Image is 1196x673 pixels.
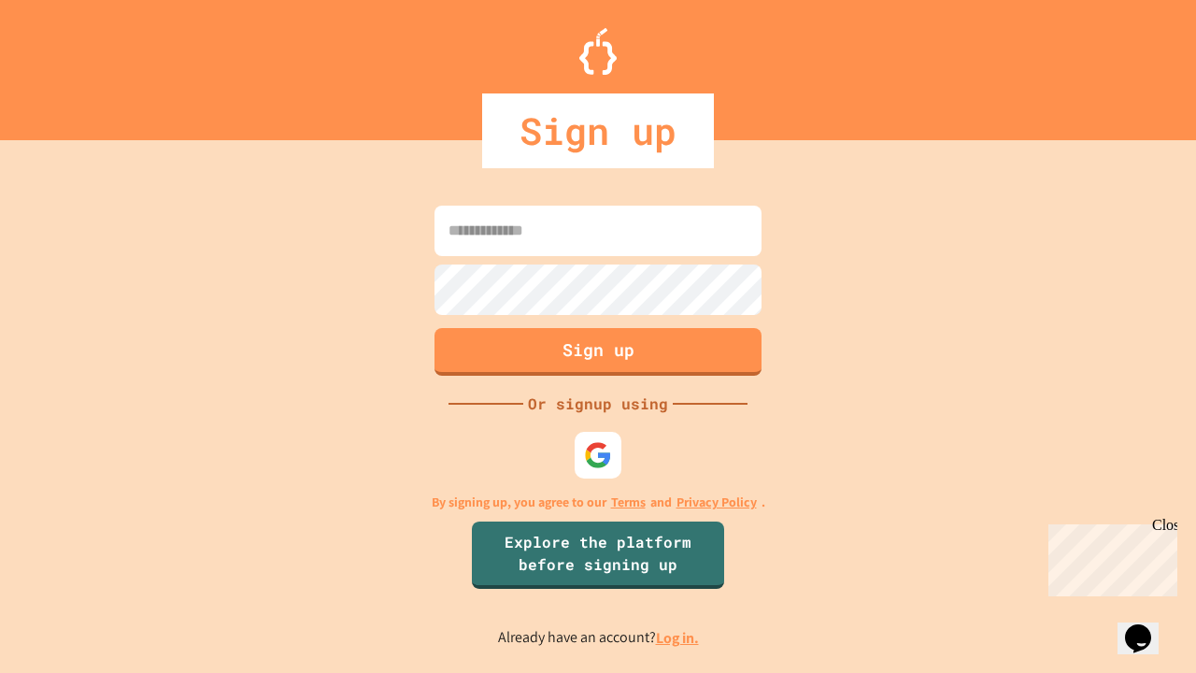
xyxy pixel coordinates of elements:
[523,393,673,415] div: Or signup using
[611,493,646,512] a: Terms
[482,93,714,168] div: Sign up
[498,626,699,650] p: Already have an account?
[1118,598,1177,654] iframe: chat widget
[472,522,724,589] a: Explore the platform before signing up
[584,441,612,469] img: google-icon.svg
[1041,517,1177,596] iframe: chat widget
[432,493,765,512] p: By signing up, you agree to our and .
[656,628,699,648] a: Log in.
[434,328,762,376] button: Sign up
[676,493,757,512] a: Privacy Policy
[7,7,129,119] div: Chat with us now!Close
[579,28,617,75] img: Logo.svg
